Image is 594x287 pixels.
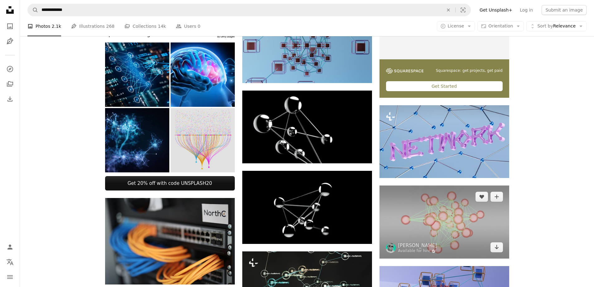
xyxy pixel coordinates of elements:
img: Emerging Digital Structure - Growing Connection Lines Symbolizing Innovative Artificial Intellige... [105,108,169,172]
a: Collections [4,78,16,90]
button: Clear [442,4,455,16]
a: a black and white photo of a group of spheres [242,124,372,130]
button: Menu [4,271,16,283]
span: Squarespace: get projects, get paid [436,68,503,73]
a: Get 20% off with code UNSPLASH20 [105,176,235,191]
a: Get Unsplash+ [476,5,516,15]
a: a black and white photo of a network of spheres [242,205,372,210]
span: License [448,23,464,28]
a: Photos [4,20,16,32]
button: Sort byRelevance [526,21,587,31]
a: a blue and purple network with the word network on it [379,139,509,144]
img: a black and white photo of a network of spheres [242,171,372,244]
span: 268 [106,23,115,30]
button: Search Unsplash [28,4,38,16]
button: Orientation [477,21,524,31]
img: file-1747939142011-51e5cc87e3c9 [386,68,423,74]
a: Home — Unsplash [4,4,16,17]
img: A computer generated image of a cluster of spheres [379,186,509,259]
img: Neural Network Nodes Deep Learning Artificial Intelligence Machine Learning Model [171,108,235,172]
img: Go to Logan Voss's profile [386,243,396,253]
span: Relevance [537,23,576,29]
img: a blue and purple network with the word network on it [379,105,509,178]
img: Male head with brain activity - Brain waves [171,42,235,107]
form: Find visuals sitewide [27,4,471,16]
img: diagram [242,10,372,83]
a: Users 0 [176,16,200,36]
a: Log in [516,5,537,15]
a: Available for hire [398,249,437,254]
a: Explore [4,63,16,75]
button: Submit an image [542,5,587,15]
span: Orientation [488,23,513,28]
img: a black and white photo of a group of spheres [242,91,372,164]
button: License [437,21,475,31]
button: Visual search [456,4,471,16]
a: a close up of a network switch box [105,238,235,244]
div: Get Started [386,81,503,91]
a: Log in / Sign up [4,241,16,253]
a: Illustrations [4,35,16,47]
a: Illustrations 268 [71,16,114,36]
span: Sort by [537,23,553,28]
a: Download History [4,93,16,105]
button: Add to Collection [490,192,503,202]
span: 0 [198,23,200,30]
a: Download [490,242,503,252]
span: 14k [158,23,166,30]
button: Like [476,192,488,202]
img: Neural Network Nodes Deep Learning Artificial Intelligence Machine Learning Model [105,42,169,107]
a: A computer generated image of a cluster of spheres [379,219,509,225]
button: Language [4,256,16,268]
a: [PERSON_NAME] [398,242,437,249]
a: Collections 14k [124,16,166,36]
img: a close up of a network switch box [105,198,235,285]
a: diagram [242,43,372,49]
